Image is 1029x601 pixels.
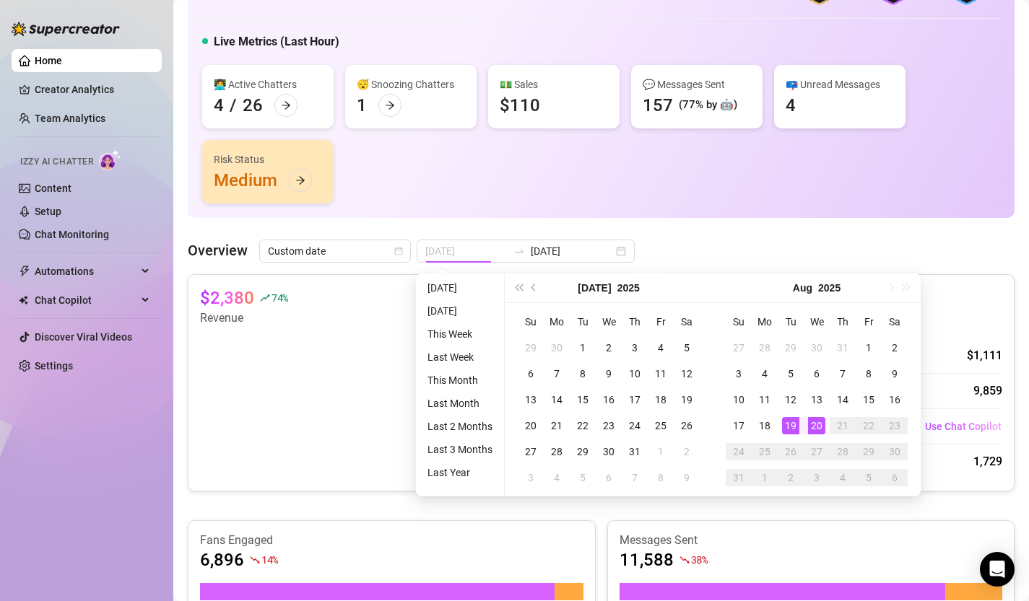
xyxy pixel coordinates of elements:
[622,361,648,387] td: 2025-07-10
[652,443,669,460] div: 1
[200,286,254,310] article: $2,380
[980,552,1015,587] div: Open Intercom Messenger
[730,365,747,382] div: 3
[860,417,877,434] div: 22
[678,339,695,356] div: 5
[570,309,596,335] th: Tu
[500,94,540,117] div: $110
[756,469,773,486] div: 1
[648,413,674,439] td: 2025-07-25
[570,465,596,491] td: 2025-08-05
[882,309,908,335] th: Sa
[856,387,882,413] td: 2025-08-15
[522,469,539,486] div: 3
[778,387,804,413] td: 2025-08-12
[513,245,525,257] span: swap-right
[600,417,617,434] div: 23
[830,309,856,335] th: Th
[804,387,830,413] td: 2025-08-13
[548,391,565,408] div: 14
[674,335,700,361] td: 2025-07-05
[357,94,367,117] div: 1
[756,391,773,408] div: 11
[648,439,674,465] td: 2025-08-01
[422,302,498,320] li: [DATE]
[804,335,830,361] td: 2025-07-30
[786,94,796,117] div: 4
[260,293,270,303] span: rise
[570,413,596,439] td: 2025-07-22
[808,339,825,356] div: 30
[830,413,856,439] td: 2025-08-21
[626,365,643,382] div: 10
[782,365,799,382] div: 5
[622,439,648,465] td: 2025-07-31
[35,229,109,240] a: Chat Monitoring
[574,391,591,408] div: 15
[782,417,799,434] div: 19
[622,413,648,439] td: 2025-07-24
[752,387,778,413] td: 2025-08-11
[35,78,150,101] a: Creator Analytics
[522,417,539,434] div: 20
[856,465,882,491] td: 2025-09-05
[518,413,544,439] td: 2025-07-20
[518,361,544,387] td: 2025-07-06
[574,365,591,382] div: 8
[726,413,752,439] td: 2025-08-17
[570,361,596,387] td: 2025-07-08
[596,387,622,413] td: 2025-07-16
[422,441,498,458] li: Last 3 Months
[574,443,591,460] div: 29
[886,339,903,356] div: 2
[793,273,812,302] button: Choose a month
[35,206,61,217] a: Setup
[243,94,263,117] div: 26
[756,417,773,434] div: 18
[188,240,248,261] article: Overview
[860,339,877,356] div: 1
[752,439,778,465] td: 2025-08-25
[20,155,93,169] span: Izzy AI Chatter
[730,469,747,486] div: 31
[526,273,542,302] button: Previous month (PageUp)
[200,548,244,571] article: 6,896
[548,365,565,382] div: 7
[730,339,747,356] div: 27
[834,365,851,382] div: 7
[886,469,903,486] div: 6
[691,553,708,566] span: 38 %
[808,443,825,460] div: 27
[35,289,137,312] span: Chat Copilot
[830,335,856,361] td: 2025-07-31
[250,555,260,565] span: fall
[674,387,700,413] td: 2025-07-19
[35,360,73,372] a: Settings
[385,100,395,110] span: arrow-right
[648,309,674,335] th: Fr
[626,339,643,356] div: 3
[518,335,544,361] td: 2025-06-29
[600,365,617,382] div: 9
[882,413,908,439] td: 2025-08-23
[620,548,674,571] article: 11,588
[925,421,1002,432] span: Use Chat Copilot
[548,339,565,356] div: 30
[518,309,544,335] th: Su
[622,465,648,491] td: 2025-08-07
[882,335,908,361] td: 2025-08-02
[804,309,830,335] th: We
[596,413,622,439] td: 2025-07-23
[35,260,137,283] span: Automations
[422,395,498,412] li: Last Month
[726,309,752,335] th: Su
[570,387,596,413] td: 2025-07-15
[596,309,622,335] th: We
[756,339,773,356] div: 28
[804,361,830,387] td: 2025-08-06
[674,309,700,335] th: Sa
[570,335,596,361] td: 2025-07-01
[544,439,570,465] td: 2025-07-28
[531,243,613,259] input: End date
[622,335,648,361] td: 2025-07-03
